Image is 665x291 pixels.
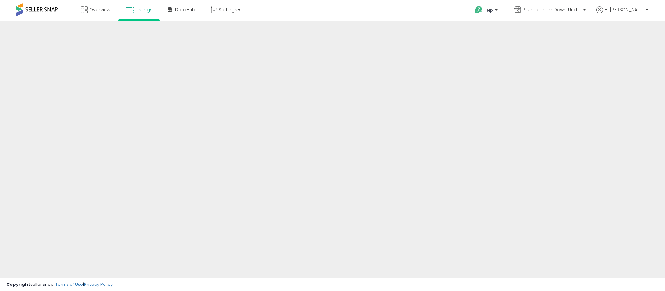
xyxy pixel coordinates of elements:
span: Hi [PERSON_NAME] [605,6,644,13]
span: Listings [136,6,153,13]
span: Help [484,7,493,13]
a: Help [470,1,504,21]
i: Get Help [474,6,483,14]
strong: Copyright [6,281,30,287]
span: DataHub [175,6,195,13]
div: seller snap | | [6,282,113,288]
a: Privacy Policy [84,281,113,287]
span: Plunder from Down Under Shop [523,6,581,13]
span: Overview [89,6,110,13]
a: Terms of Use [55,281,83,287]
a: Hi [PERSON_NAME] [596,6,648,21]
